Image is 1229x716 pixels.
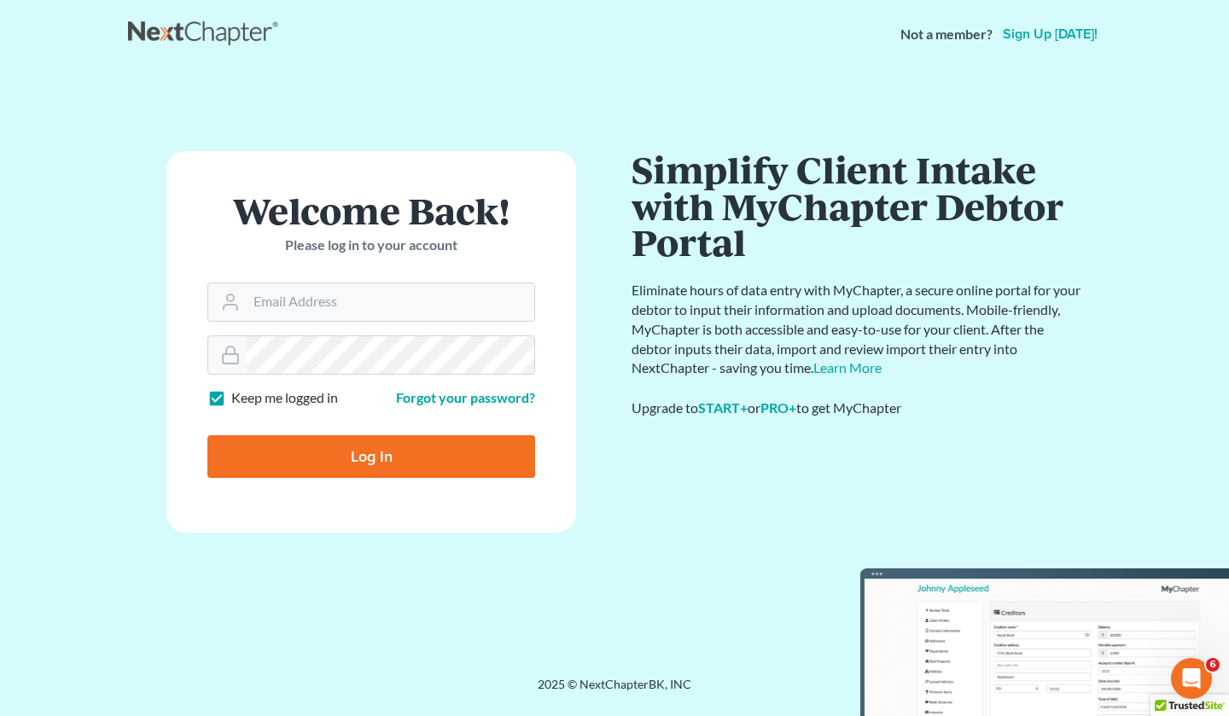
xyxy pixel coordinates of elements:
[207,435,535,478] input: Log In
[900,25,993,44] strong: Not a member?
[128,676,1101,707] div: 2025 © NextChapterBK, INC
[632,399,1084,418] div: Upgrade to or to get MyChapter
[632,151,1084,260] h1: Simplify Client Intake with MyChapter Debtor Portal
[1171,658,1212,699] iframe: Intercom live chat
[813,359,882,375] a: Learn More
[760,399,796,416] a: PRO+
[247,283,534,321] input: Email Address
[207,192,535,229] h1: Welcome Back!
[396,389,535,405] a: Forgot your password?
[207,236,535,255] p: Please log in to your account
[698,399,748,416] a: START+
[632,281,1084,378] p: Eliminate hours of data entry with MyChapter, a secure online portal for your debtor to input the...
[999,27,1101,41] a: Sign up [DATE]!
[231,388,338,408] label: Keep me logged in
[1206,658,1220,672] span: 6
